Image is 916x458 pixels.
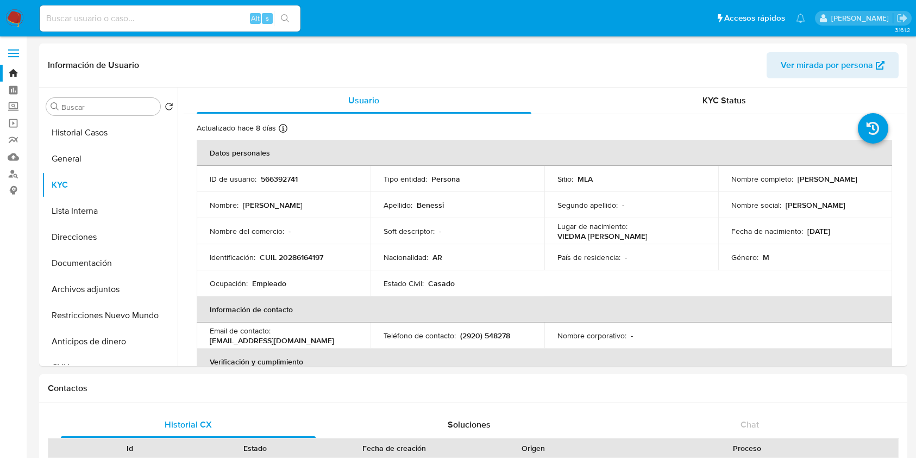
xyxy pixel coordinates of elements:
p: Fecha de nacimiento : [731,226,803,236]
p: Segundo apellido : [557,200,618,210]
p: valentina.santellan@mercadolibre.com [831,13,893,23]
th: Verificación y cumplimiento [197,349,892,375]
p: Actualizado hace 8 días [197,123,276,133]
span: Alt [251,13,260,23]
p: [PERSON_NAME] [786,200,845,210]
span: s [266,13,269,23]
span: Chat [741,418,759,431]
span: Historial CX [165,418,212,431]
p: Nombre del comercio : [210,226,284,236]
p: - [625,252,627,262]
button: Historial Casos [42,120,178,146]
p: Soft descriptor : [384,226,435,236]
div: Fecha de creación [325,443,463,454]
p: Estado Civil : [384,278,424,288]
p: CUIL 20286164197 [260,252,323,262]
p: Nombre completo : [731,174,793,184]
button: Anticipos de dinero [42,329,178,355]
p: Teléfono de contacto : [384,331,456,341]
p: - [622,200,624,210]
span: Accesos rápidos [724,13,785,24]
button: Ver mirada por persona [767,52,899,78]
button: Archivos adjuntos [42,276,178,302]
div: Origen [478,443,588,454]
span: Usuario [348,94,379,107]
p: Empleado [252,278,286,288]
input: Buscar usuario o caso... [40,11,300,26]
p: - [439,226,441,236]
p: Casado [428,278,455,288]
button: KYC [42,172,178,198]
p: Apellido : [384,200,412,210]
p: Email de contacto : [210,326,271,336]
p: Persona [431,174,460,184]
p: [PERSON_NAME] [243,200,303,210]
div: Estado [200,443,311,454]
p: 566392741 [261,174,298,184]
p: - [288,226,291,236]
th: Información de contacto [197,296,892,323]
h1: Información de Usuario [48,60,139,71]
p: M [763,252,769,262]
p: ID de usuario : [210,174,256,184]
button: Buscar [51,102,59,111]
p: Nombre : [210,200,239,210]
th: Datos personales [197,140,892,166]
a: Salir [896,13,908,24]
p: (2920) 548278 [460,331,510,341]
button: Volver al orden por defecto [165,102,173,114]
p: MLA [578,174,593,184]
p: País de residencia : [557,252,620,262]
span: KYC Status [702,94,746,107]
div: Proceso [604,443,890,454]
button: Direcciones [42,224,178,250]
button: Restricciones Nuevo Mundo [42,302,178,329]
button: General [42,146,178,172]
p: Identificación : [210,252,255,262]
input: Buscar [61,102,156,112]
p: Nombre social : [731,200,781,210]
p: Género : [731,252,758,262]
p: Sitio : [557,174,573,184]
button: Lista Interna [42,198,178,224]
h1: Contactos [48,383,899,394]
p: Tipo entidad : [384,174,427,184]
p: [PERSON_NAME] [798,174,857,184]
button: CVU [42,355,178,381]
div: Id [75,443,185,454]
p: - [631,331,633,341]
button: Documentación [42,250,178,276]
button: search-icon [274,11,296,26]
span: Soluciones [448,418,491,431]
p: Ocupación : [210,278,248,288]
p: Benessi [417,200,444,210]
a: Notificaciones [796,14,805,23]
p: AR [432,252,442,262]
p: [DATE] [807,226,830,236]
p: VIEDMA [PERSON_NAME] [557,231,648,241]
p: Nombre corporativo : [557,331,626,341]
p: Nacionalidad : [384,252,428,262]
p: [EMAIL_ADDRESS][DOMAIN_NAME] [210,336,334,345]
p: Lugar de nacimiento : [557,221,628,231]
span: Ver mirada por persona [781,52,873,78]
